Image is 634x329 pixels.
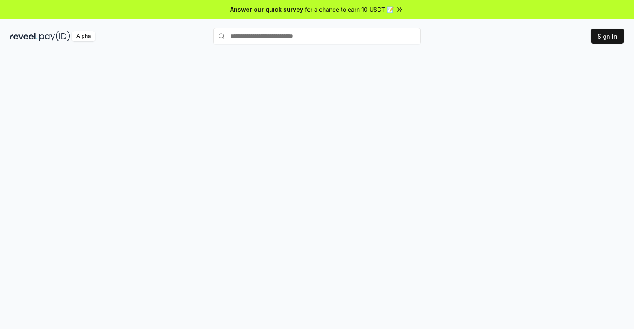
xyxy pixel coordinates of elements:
[230,5,303,14] span: Answer our quick survey
[72,31,95,41] div: Alpha
[305,5,394,14] span: for a chance to earn 10 USDT 📝
[591,29,624,44] button: Sign In
[10,31,38,41] img: reveel_dark
[39,31,70,41] img: pay_id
